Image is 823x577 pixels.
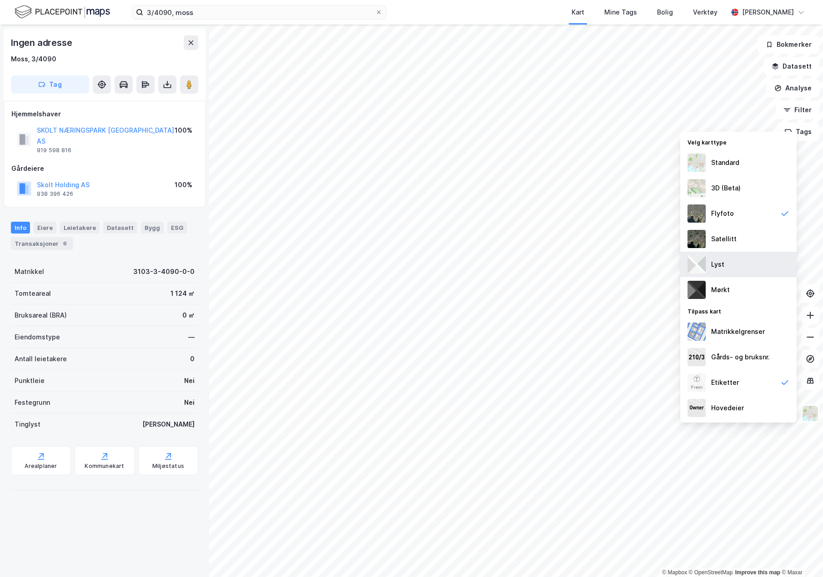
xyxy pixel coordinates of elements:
[143,5,375,19] input: Søk på adresse, matrikkel, gårdeiere, leietakere eller personer
[11,222,30,234] div: Info
[778,533,823,577] iframe: Chat Widget
[693,7,718,18] div: Verktøy
[758,35,819,54] button: Bokmerker
[15,332,60,343] div: Eiendomstype
[182,310,195,321] div: 0 ㎡
[171,288,195,299] div: 1 124 ㎡
[662,569,687,576] a: Mapbox
[764,57,819,75] button: Datasett
[711,377,739,388] div: Etiketter
[184,397,195,408] div: Nei
[711,234,737,244] div: Satellitt
[802,405,819,422] img: Z
[711,326,765,337] div: Matrikkelgrenser
[15,310,67,321] div: Bruksareal (BRA)
[688,323,706,341] img: cadastreBorders.cfe08de4b5ddd52a10de.jpeg
[604,7,637,18] div: Mine Tags
[37,147,71,154] div: 919 598 816
[767,79,819,97] button: Analyse
[184,375,195,386] div: Nei
[141,222,164,234] div: Bygg
[175,125,192,136] div: 100%
[711,259,724,270] div: Lyst
[688,230,706,248] img: 9k=
[133,266,195,277] div: 3103-3-4090-0-0
[688,154,706,172] img: Z
[688,399,706,417] img: majorOwner.b5e170eddb5c04bfeeff.jpeg
[15,419,40,430] div: Tinglyst
[11,35,74,50] div: Ingen adresse
[688,373,706,392] img: Z
[60,222,100,234] div: Leietakere
[190,353,195,364] div: 0
[742,7,794,18] div: [PERSON_NAME]
[11,75,89,94] button: Tag
[680,303,797,319] div: Tilpass kart
[657,7,673,18] div: Bolig
[688,179,706,197] img: Z
[11,163,198,174] div: Gårdeiere
[15,397,50,408] div: Festegrunn
[103,222,137,234] div: Datasett
[776,101,819,119] button: Filter
[689,569,733,576] a: OpenStreetMap
[15,288,51,299] div: Tomteareal
[688,281,706,299] img: nCdM7BzjoCAAAAAElFTkSuQmCC
[175,179,192,190] div: 100%
[711,352,770,363] div: Gårds- og bruksnr.
[15,375,45,386] div: Punktleie
[85,463,124,470] div: Kommunekart
[688,255,706,274] img: luj3wr1y2y3+OchiMxRmMxRlscgabnMEmZ7DJGWxyBpucwSZnsMkZbHIGm5zBJmewyRlscgabnMEmZ7DJGWxyBpucwSZnsMkZ...
[25,463,57,470] div: Arealplaner
[572,7,584,18] div: Kart
[711,157,739,168] div: Standard
[777,123,819,141] button: Tags
[711,208,734,219] div: Flyfoto
[11,237,73,250] div: Transaksjoner
[688,348,706,366] img: cadastreKeys.547ab17ec502f5a4ef2b.jpeg
[735,569,780,576] a: Improve this map
[34,222,56,234] div: Eiere
[188,332,195,343] div: —
[711,403,744,413] div: Hovedeier
[11,109,198,119] div: Hjemmelshaver
[711,183,741,194] div: 3D (Beta)
[152,463,184,470] div: Miljøstatus
[711,284,730,295] div: Mørkt
[680,134,797,150] div: Velg karttype
[15,266,44,277] div: Matrikkel
[15,4,110,20] img: logo.f888ab2527a4732fd821a326f86c7f29.svg
[60,239,70,248] div: 6
[688,204,706,223] img: Z
[142,419,195,430] div: [PERSON_NAME]
[167,222,187,234] div: ESG
[11,54,56,65] div: Moss, 3/4090
[37,190,73,198] div: 938 396 426
[15,353,67,364] div: Antall leietakere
